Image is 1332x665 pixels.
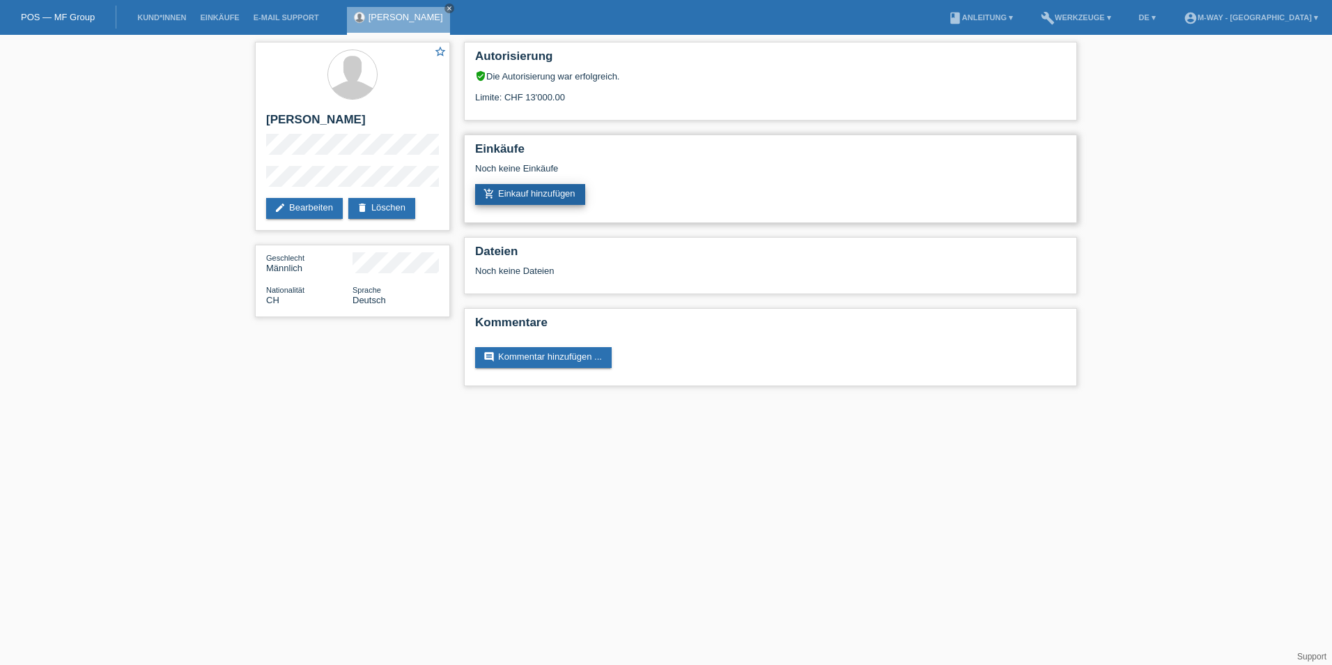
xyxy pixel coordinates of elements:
[266,252,353,273] div: Männlich
[475,49,1066,70] h2: Autorisierung
[1132,13,1163,22] a: DE ▾
[266,295,279,305] span: Schweiz
[444,3,454,13] a: close
[193,13,246,22] a: Einkäufe
[483,188,495,199] i: add_shopping_cart
[475,184,585,205] a: add_shopping_cartEinkauf hinzufügen
[266,286,304,294] span: Nationalität
[1034,13,1118,22] a: buildWerkzeuge ▾
[1177,13,1325,22] a: account_circlem-way - [GEOGRAPHIC_DATA] ▾
[21,12,95,22] a: POS — MF Group
[483,351,495,362] i: comment
[353,295,386,305] span: Deutsch
[369,12,443,22] a: [PERSON_NAME]
[266,254,304,262] span: Geschlecht
[475,347,612,368] a: commentKommentar hinzufügen ...
[1041,11,1055,25] i: build
[266,198,343,219] a: editBearbeiten
[1297,652,1326,662] a: Support
[475,70,1066,82] div: Die Autorisierung war erfolgreich.
[941,13,1020,22] a: bookAnleitung ▾
[475,316,1066,337] h2: Kommentare
[475,82,1066,102] div: Limite: CHF 13'000.00
[266,113,439,134] h2: [PERSON_NAME]
[1184,11,1198,25] i: account_circle
[348,198,415,219] a: deleteLöschen
[274,202,286,213] i: edit
[446,5,453,12] i: close
[475,70,486,82] i: verified_user
[247,13,326,22] a: E-Mail Support
[475,245,1066,266] h2: Dateien
[475,163,1066,184] div: Noch keine Einkäufe
[357,202,368,213] i: delete
[948,11,962,25] i: book
[130,13,193,22] a: Kund*innen
[353,286,381,294] span: Sprache
[475,266,901,276] div: Noch keine Dateien
[434,45,447,60] a: star_border
[434,45,447,58] i: star_border
[475,142,1066,163] h2: Einkäufe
